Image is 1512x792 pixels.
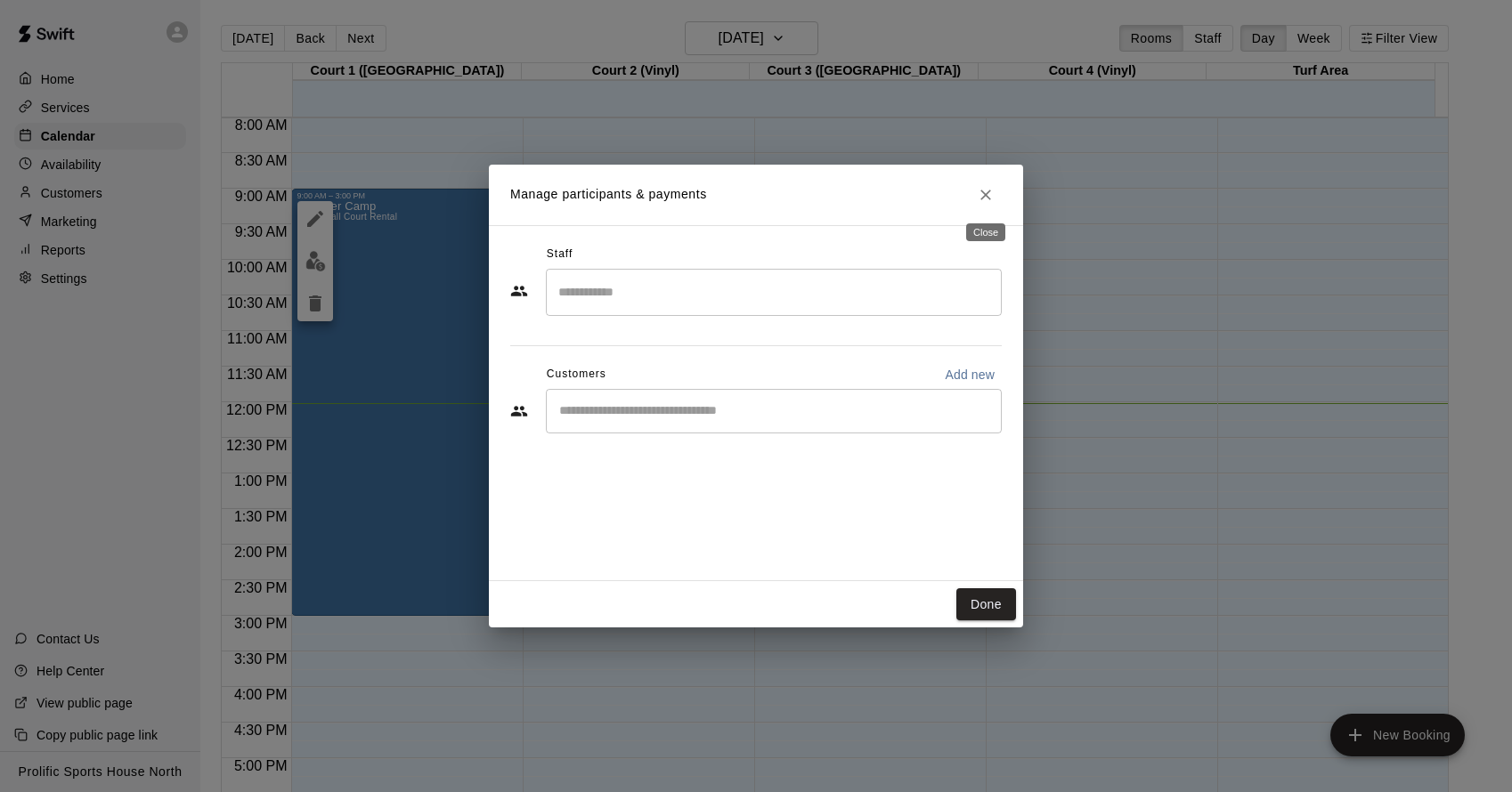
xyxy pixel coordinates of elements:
p: Add new [945,366,995,384]
span: Customers [547,360,606,389]
div: Search staff [546,269,1002,316]
p: Manage participants & payments [510,185,707,204]
svg: Staff [510,282,528,300]
span: Staff [547,240,573,269]
button: Add new [938,360,1002,389]
button: Close [970,179,1002,211]
svg: Customers [510,402,528,420]
div: Start typing to search customers... [546,389,1002,433]
button: Done [956,588,1016,621]
div: Close [966,223,1005,241]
